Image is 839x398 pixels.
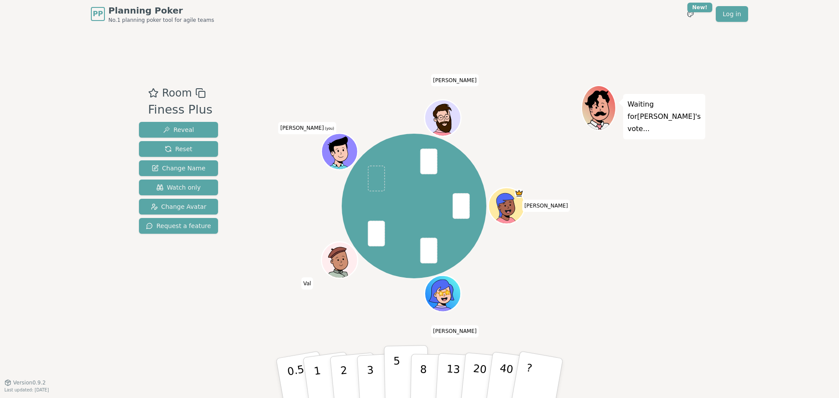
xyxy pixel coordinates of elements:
[146,221,211,230] span: Request a feature
[91,4,214,24] a: PPPlanning PokerNo.1 planning poker tool for agile teams
[139,218,218,234] button: Request a feature
[139,160,218,176] button: Change Name
[628,98,701,135] p: Waiting for [PERSON_NAME] 's vote...
[139,199,218,215] button: Change Avatar
[13,379,46,386] span: Version 0.9.2
[431,74,479,87] span: Click to change your name
[514,189,524,198] span: Clement is the host
[431,325,479,338] span: Click to change your name
[278,122,336,135] span: Click to change your name
[165,145,192,153] span: Reset
[683,6,698,22] button: New!
[108,17,214,24] span: No.1 planning poker tool for agile teams
[139,180,218,195] button: Watch only
[522,200,570,212] span: Click to change your name
[716,6,748,22] a: Log in
[324,127,334,131] span: (you)
[139,141,218,157] button: Reset
[322,135,357,169] button: Click to change your avatar
[4,388,49,392] span: Last updated: [DATE]
[156,183,201,192] span: Watch only
[139,122,218,138] button: Reveal
[151,202,207,211] span: Change Avatar
[163,125,194,134] span: Reveal
[148,85,159,101] button: Add as favourite
[152,164,205,173] span: Change Name
[687,3,712,12] div: New!
[301,277,313,290] span: Click to change your name
[4,379,46,386] button: Version0.9.2
[93,9,103,19] span: PP
[108,4,214,17] span: Planning Poker
[162,85,192,101] span: Room
[148,101,213,119] div: Finess Plus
